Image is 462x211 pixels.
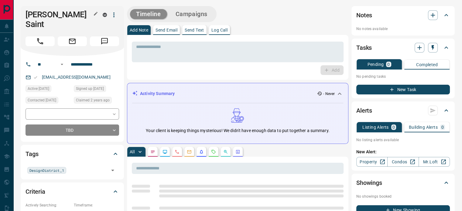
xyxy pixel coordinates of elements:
p: Actively Searching: [26,202,71,208]
button: New Task [356,85,450,94]
div: Criteria [26,184,119,199]
p: Log Call [211,28,228,32]
div: Wed Aug 31 2022 [26,85,71,94]
svg: Agent Actions [235,149,240,154]
p: Building Alerts [409,125,438,129]
button: Campaigns [169,9,214,19]
p: Pending [367,62,384,66]
div: Alerts [356,103,450,118]
div: Wed Aug 31 2022 [74,85,119,94]
span: DesignDistrict_1 [29,167,64,173]
span: Email [58,36,87,46]
button: Open [108,166,117,175]
p: Listing Alerts [362,125,389,129]
span: Message [90,36,119,46]
a: Property [356,157,388,167]
p: Completed [416,63,438,67]
p: New Alert: [356,149,450,155]
a: Mr.Loft [419,157,450,167]
svg: Notes [150,149,155,154]
div: mrloft.ca [103,13,107,17]
a: [EMAIL_ADDRESS][DOMAIN_NAME] [42,75,111,80]
button: Timeline [130,9,167,19]
p: 0 [387,62,390,66]
svg: Email Valid [33,75,38,80]
svg: Opportunities [223,149,228,154]
button: Open [58,61,66,68]
span: Signed up [DATE] [76,86,104,92]
h2: Notes [356,10,372,20]
p: 0 [392,125,395,129]
div: Wed Aug 31 2022 [74,97,119,105]
h1: [PERSON_NAME] Saint [26,10,94,29]
p: Send Email [156,28,177,32]
div: Tasks [356,40,450,55]
p: Timeframe: [74,202,119,208]
div: TBD [26,124,119,136]
h2: Tasks [356,43,372,53]
svg: Listing Alerts [199,149,204,154]
div: Thu Sep 01 2022 [26,97,71,105]
p: No showings booked [356,194,450,199]
p: Add Note [130,28,148,32]
p: Your client is keeping things mysterious! We didn't have enough data to put together a summary. [146,128,329,134]
p: No notes available [356,26,450,32]
h2: Tags [26,149,38,159]
p: All [130,150,135,154]
svg: Calls [175,149,180,154]
p: - Never [323,91,335,97]
p: No listing alerts available [356,137,450,143]
span: Contacted [DATE] [28,97,56,103]
span: Claimed 2 years ago [76,97,110,103]
h2: Criteria [26,187,45,196]
div: Showings [356,175,450,190]
p: 0 [441,125,444,129]
svg: Lead Browsing Activity [163,149,167,154]
h2: Showings [356,178,382,188]
div: Notes [356,8,450,22]
svg: Requests [211,149,216,154]
div: Tags [26,147,119,161]
h2: Alerts [356,106,372,115]
span: Active [DATE] [28,86,49,92]
svg: Emails [187,149,192,154]
p: Activity Summary [140,90,175,97]
p: Send Text [185,28,204,32]
div: Activity Summary- Never [132,88,343,99]
span: Call [26,36,55,46]
p: No pending tasks [356,72,450,81]
a: Condos [387,157,419,167]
